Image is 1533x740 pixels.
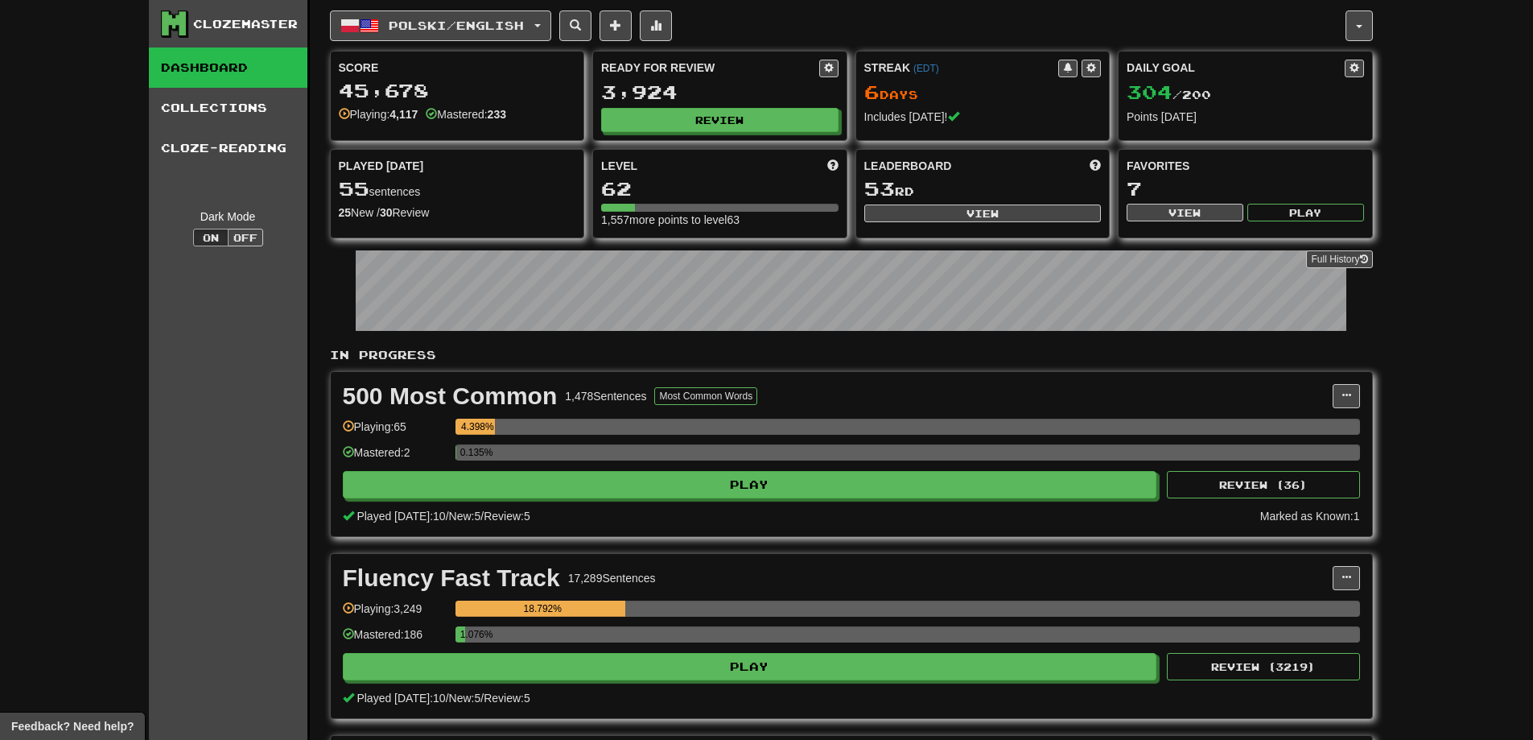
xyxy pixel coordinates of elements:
[339,206,352,219] strong: 25
[339,60,576,76] div: Score
[640,10,672,41] button: More stats
[601,60,819,76] div: Ready for Review
[460,626,465,643] div: 1.076%
[343,419,447,445] div: Playing: 65
[565,388,646,404] div: 1,478 Sentences
[1306,250,1372,268] a: Full History
[228,229,263,246] button: Off
[343,653,1157,680] button: Play
[1247,204,1364,221] button: Play
[1167,653,1360,680] button: Review (3219)
[568,570,656,586] div: 17,289 Sentences
[339,179,576,200] div: sentences
[1127,81,1172,103] span: 304
[343,384,558,408] div: 500 Most Common
[601,158,637,174] span: Level
[339,158,424,174] span: Played [DATE]
[356,692,445,705] span: Played [DATE]: 10
[149,88,307,128] a: Collections
[1090,158,1101,174] span: This week in points, UTC
[864,109,1102,125] div: Includes [DATE]!
[1167,471,1360,498] button: Review (36)
[446,510,449,523] span: /
[330,10,551,41] button: Polski/English
[1127,204,1243,221] button: View
[480,692,484,705] span: /
[161,209,295,225] div: Dark Mode
[339,81,576,101] div: 45,678
[343,601,447,627] div: Playing: 3,249
[484,692,530,705] span: Review: 5
[389,108,418,121] strong: 4,117
[1127,88,1211,101] span: / 200
[356,510,445,523] span: Played [DATE]: 10
[343,566,560,590] div: Fluency Fast Track
[1127,158,1364,174] div: Favorites
[389,19,524,32] span: Polski / English
[460,601,625,617] div: 18.792%
[480,510,484,523] span: /
[488,108,506,121] strong: 233
[1127,60,1345,77] div: Daily Goal
[864,177,895,200] span: 53
[330,347,1373,363] p: In Progress
[864,82,1102,103] div: Day s
[484,510,530,523] span: Review: 5
[601,212,839,228] div: 1,557 more points to level 63
[601,82,839,102] div: 3,924
[149,128,307,168] a: Cloze-Reading
[654,387,757,405] button: Most Common Words
[339,205,576,221] div: New / Review
[864,179,1102,200] div: rd
[460,419,495,435] div: 4.398%
[559,10,591,41] button: Search sentences
[864,81,880,103] span: 6
[339,177,369,200] span: 55
[380,206,393,219] strong: 30
[1127,179,1364,199] div: 7
[864,60,1059,76] div: Streak
[864,205,1102,222] button: View
[446,692,449,705] span: /
[913,63,939,74] a: (EDT)
[193,16,298,32] div: Clozemaster
[827,158,839,174] span: Score more points to level up
[343,471,1157,498] button: Play
[11,718,134,734] span: Open feedback widget
[343,444,447,471] div: Mastered: 2
[1260,508,1360,524] div: Marked as Known: 1
[193,229,229,246] button: On
[426,106,506,122] div: Mastered:
[449,692,481,705] span: New: 5
[149,48,307,88] a: Dashboard
[339,106,418,122] div: Playing:
[601,108,839,132] button: Review
[601,179,839,199] div: 62
[600,10,632,41] button: Add sentence to collection
[864,158,952,174] span: Leaderboard
[343,626,447,653] div: Mastered: 186
[1127,109,1364,125] div: Points [DATE]
[449,510,481,523] span: New: 5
